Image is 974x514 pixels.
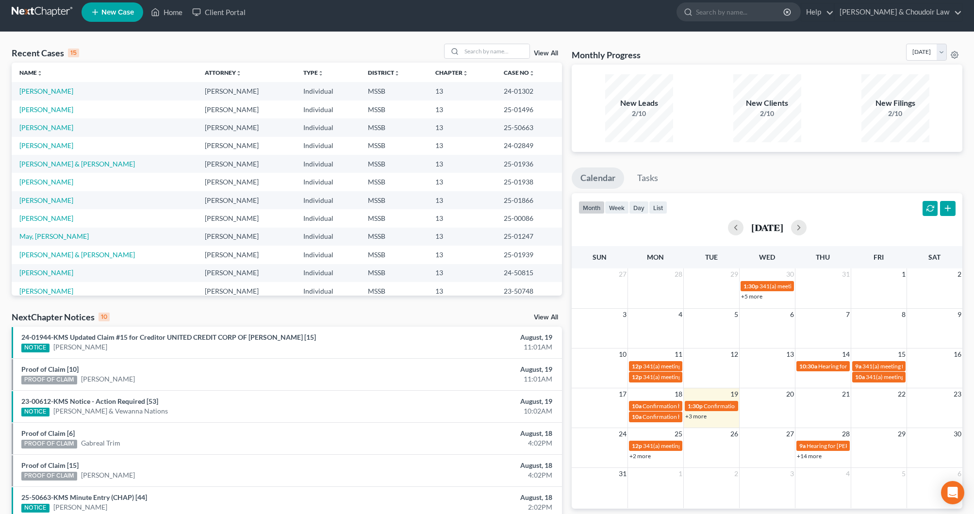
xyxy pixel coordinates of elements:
[496,246,562,264] td: 25-01939
[572,49,641,61] h3: Monthly Progress
[19,196,73,204] a: [PERSON_NAME]
[19,178,73,186] a: [PERSON_NAME]
[816,253,830,261] span: Thu
[649,201,667,214] button: list
[382,406,552,416] div: 10:02AM
[534,314,558,321] a: View All
[53,406,168,416] a: [PERSON_NAME] & Vewanna Nations
[801,3,834,21] a: Help
[733,309,739,320] span: 5
[785,388,795,400] span: 20
[428,118,496,136] td: 13
[21,429,75,437] a: Proof of Claim [6]
[19,250,135,259] a: [PERSON_NAME] & [PERSON_NAME]
[428,137,496,155] td: 13
[496,100,562,118] td: 25-01496
[605,109,673,118] div: 2/10
[37,70,43,76] i: unfold_more
[953,348,962,360] span: 16
[632,373,642,381] span: 12p
[785,348,795,360] span: 13
[901,268,907,280] span: 1
[855,363,861,370] span: 9a
[785,428,795,440] span: 27
[296,118,360,136] td: Individual
[901,309,907,320] span: 8
[382,342,552,352] div: 11:01AM
[897,388,907,400] span: 22
[21,365,79,373] a: Proof of Claim [10]
[733,98,801,109] div: New Clients
[729,348,739,360] span: 12
[360,118,428,136] td: MSSB
[296,209,360,227] td: Individual
[897,428,907,440] span: 29
[21,493,147,501] a: 25-50663-KMS Minute Entry (CHAP) [44]
[197,246,296,264] td: [PERSON_NAME]
[382,470,552,480] div: 4:02PM
[622,309,627,320] span: 3
[236,70,242,76] i: unfold_more
[81,470,135,480] a: [PERSON_NAME]
[303,69,324,76] a: Typeunfold_more
[12,311,110,323] div: NextChapter Notices
[496,155,562,173] td: 25-01936
[705,253,718,261] span: Tue
[677,468,683,480] span: 1
[99,313,110,321] div: 10
[360,209,428,227] td: MSSB
[685,413,707,420] a: +3 more
[296,137,360,155] td: Individual
[81,374,135,384] a: [PERSON_NAME]
[797,452,822,460] a: +14 more
[704,402,814,410] span: Confirmation hearing for [PERSON_NAME]
[19,160,135,168] a: [PERSON_NAME] & [PERSON_NAME]
[818,363,894,370] span: Hearing for [PERSON_NAME]
[957,268,962,280] span: 2
[855,373,865,381] span: 10a
[632,363,642,370] span: 12p
[674,268,683,280] span: 28
[382,429,552,438] div: August, 18
[296,228,360,246] td: Individual
[318,70,324,76] i: unfold_more
[496,264,562,282] td: 24-50815
[21,440,77,448] div: PROOF OF CLAIM
[368,69,400,76] a: Districtunfold_more
[360,282,428,300] td: MSSB
[296,191,360,209] td: Individual
[496,137,562,155] td: 24-02849
[741,293,762,300] a: +5 more
[81,438,120,448] a: Gabreal Trim
[618,388,627,400] span: 17
[841,268,851,280] span: 31
[360,264,428,282] td: MSSB
[205,69,242,76] a: Attorneyunfold_more
[428,155,496,173] td: 13
[901,468,907,480] span: 5
[101,9,134,16] span: New Case
[394,70,400,76] i: unfold_more
[197,173,296,191] td: [PERSON_NAME]
[382,397,552,406] div: August, 19
[862,363,956,370] span: 341(a) meeting for [PERSON_NAME]
[382,438,552,448] div: 4:02PM
[957,309,962,320] span: 9
[759,282,853,290] span: 341(a) meeting for [PERSON_NAME]
[187,3,250,21] a: Client Portal
[360,191,428,209] td: MSSB
[360,173,428,191] td: MSSB
[12,47,79,59] div: Recent Cases
[496,282,562,300] td: 23-50748
[382,374,552,384] div: 11:01AM
[296,173,360,191] td: Individual
[360,246,428,264] td: MSSB
[845,309,851,320] span: 7
[296,82,360,100] td: Individual
[197,264,296,282] td: [PERSON_NAME]
[19,232,89,240] a: May, [PERSON_NAME]
[197,282,296,300] td: [PERSON_NAME]
[197,228,296,246] td: [PERSON_NAME]
[146,3,187,21] a: Home
[953,428,962,440] span: 30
